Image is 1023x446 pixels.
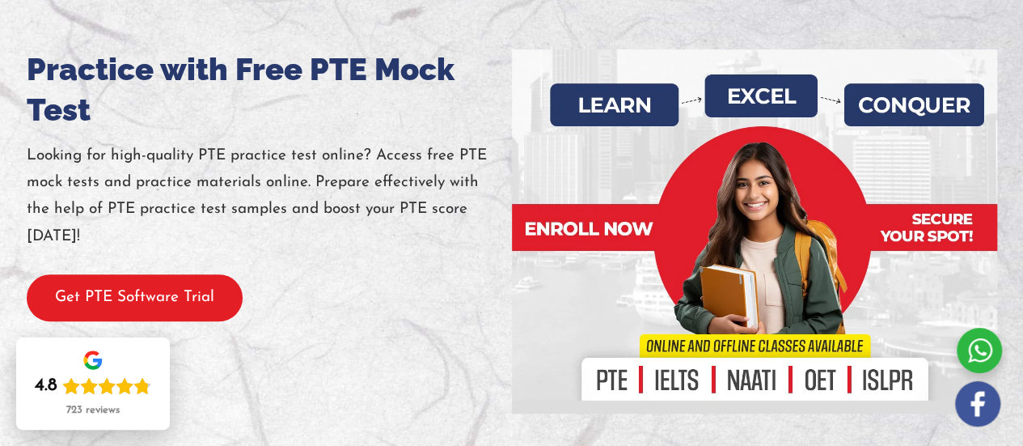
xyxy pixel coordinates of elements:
[27,142,512,250] p: Looking for high-quality PTE practice test online? Access free PTE mock tests and practice materi...
[27,49,512,130] h1: Practice with Free PTE Mock Test
[955,381,1000,427] img: white-facebook.png
[27,290,243,305] a: Get PTE Software Trial
[35,375,57,397] div: 4.8
[27,274,243,322] button: Get PTE Software Trial
[66,404,120,417] div: 723 reviews
[35,375,151,397] div: Rating: 4.8 out of 5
